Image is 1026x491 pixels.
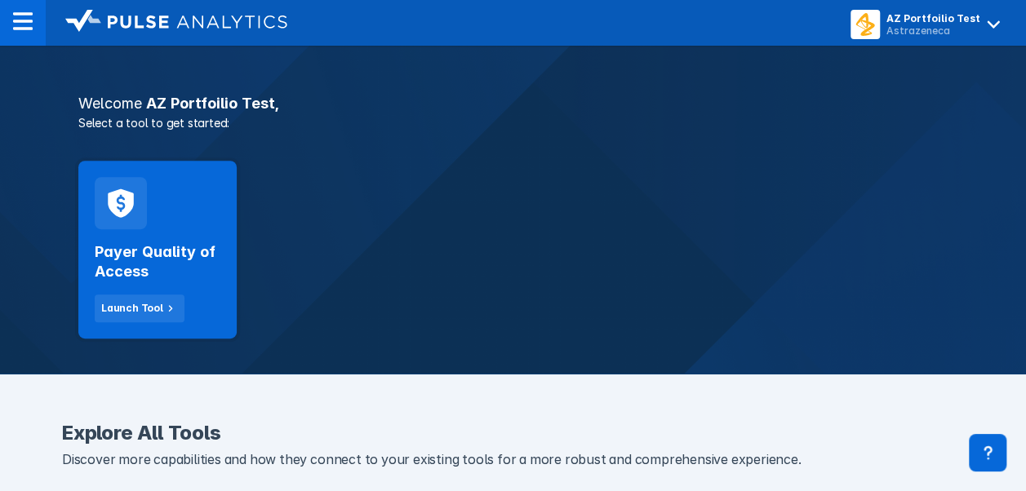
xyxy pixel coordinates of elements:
h2: Payer Quality of Access [95,242,220,281]
a: logo [46,10,287,36]
h2: Explore All Tools [62,423,964,443]
div: Contact Support [969,434,1006,471]
p: Select a tool to get started: [69,114,957,131]
p: Discover more capabilities and how they connect to your existing tools for a more robust and comp... [62,449,964,471]
div: Launch Tool [101,301,163,316]
img: menu--horizontal.svg [13,11,33,31]
h3: AZ Portfoilio Test , [69,96,957,111]
a: Payer Quality of AccessLaunch Tool [78,161,237,338]
div: Astrazeneca [886,24,980,37]
img: logo [65,10,287,33]
button: Launch Tool [95,294,184,322]
div: AZ Portfoilio Test [886,12,980,24]
img: menu button [854,13,877,36]
span: Welcome [78,95,142,112]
